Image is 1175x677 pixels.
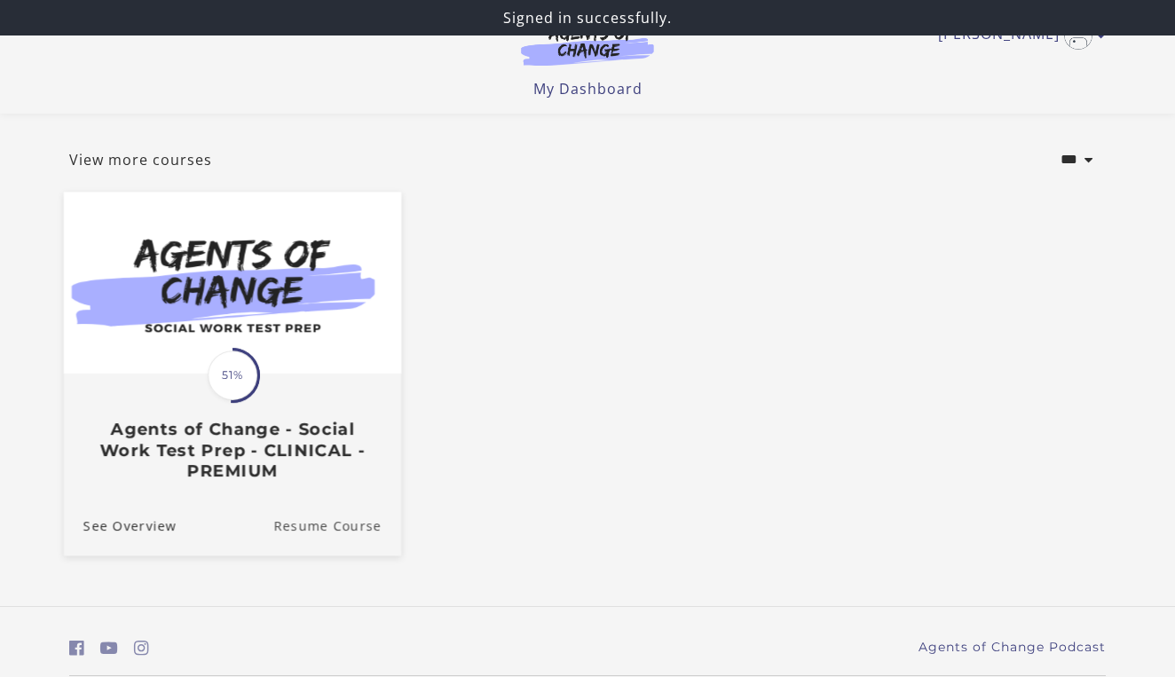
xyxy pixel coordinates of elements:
[64,495,177,555] a: Agents of Change - Social Work Test Prep - CLINICAL - PREMIUM: See Overview
[502,25,673,66] img: Agents of Change Logo
[919,638,1106,657] a: Agents of Change Podcast
[938,21,1097,50] a: Toggle menu
[533,79,643,98] a: My Dashboard
[69,640,84,657] i: https://www.facebook.com/groups/aswbtestprep (Open in a new window)
[7,7,1168,28] p: Signed in successfully.
[100,640,118,657] i: https://www.youtube.com/c/AgentsofChangeTestPrepbyMeaganMitchell (Open in a new window)
[134,635,149,661] a: https://www.instagram.com/agentsofchangeprep/ (Open in a new window)
[100,635,118,661] a: https://www.youtube.com/c/AgentsofChangeTestPrepbyMeaganMitchell (Open in a new window)
[134,640,149,657] i: https://www.instagram.com/agentsofchangeprep/ (Open in a new window)
[83,419,382,481] h3: Agents of Change - Social Work Test Prep - CLINICAL - PREMIUM
[69,149,212,170] a: View more courses
[69,635,84,661] a: https://www.facebook.com/groups/aswbtestprep (Open in a new window)
[208,350,257,400] span: 51%
[273,495,401,555] a: Agents of Change - Social Work Test Prep - CLINICAL - PREMIUM: Resume Course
